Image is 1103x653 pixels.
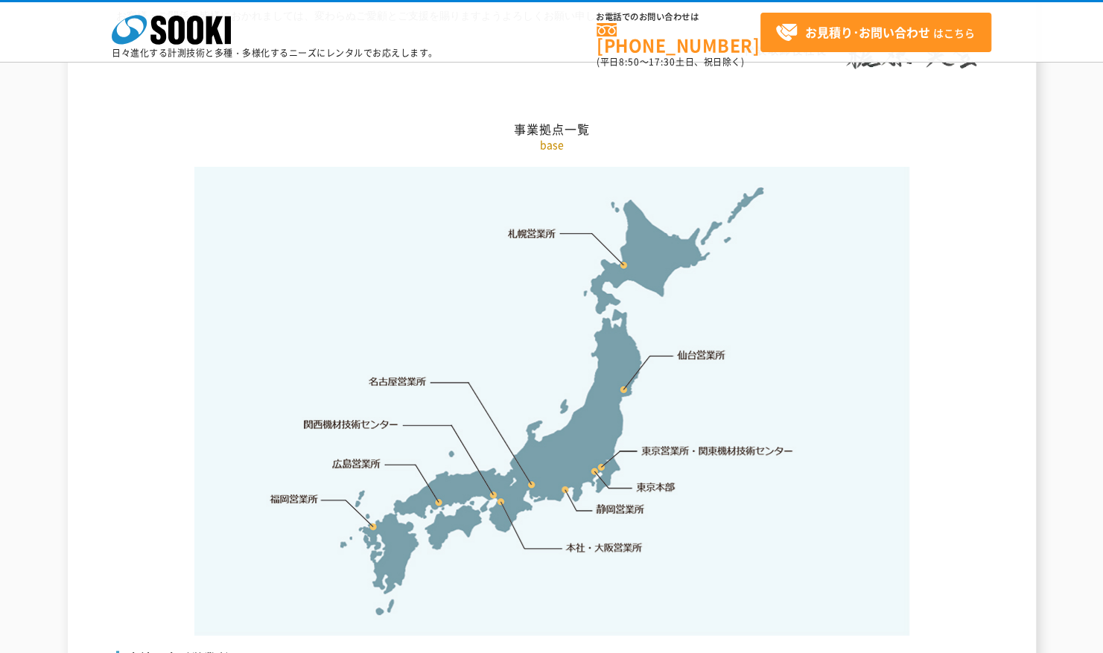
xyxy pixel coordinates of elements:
[565,540,643,555] a: 本社・大阪営業所
[508,226,556,241] a: 札幌営業所
[760,13,991,52] a: お見積り･お問い合わせはこちら
[597,13,760,22] span: お電話でのお問い合わせは
[597,23,760,54] a: [PHONE_NUMBER]
[619,55,640,69] span: 8:50
[596,502,644,517] a: 静岡営業所
[649,55,676,69] span: 17:30
[369,375,427,389] a: 名古屋営業所
[270,491,318,506] a: 福岡営業所
[677,348,725,363] a: 仙台営業所
[805,23,930,41] strong: お見積り･お問い合わせ
[304,417,398,432] a: 関西機材技術センター
[597,55,744,69] span: (平日 ～ 土日、祝日除く)
[194,167,909,636] img: 事業拠点一覧
[116,137,988,153] p: base
[775,22,975,44] span: はこちら
[642,443,795,458] a: 東京営業所・関東機材技術センター
[637,480,676,495] a: 東京本部
[333,456,381,471] a: 広島営業所
[112,48,438,57] p: 日々進化する計測技術と多種・多様化するニーズにレンタルでお応えします。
